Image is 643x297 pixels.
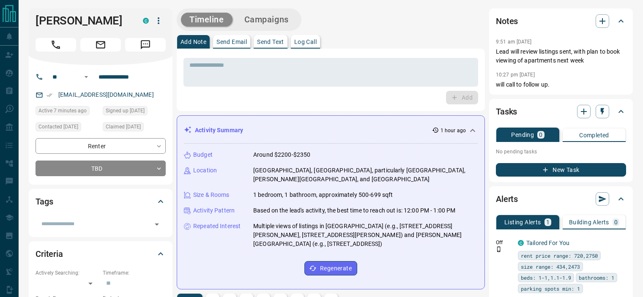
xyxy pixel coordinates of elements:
[496,246,502,252] svg: Push Notification Only
[496,11,626,31] div: Notes
[58,91,154,98] a: [EMAIL_ADDRESS][DOMAIN_NAME]
[257,39,284,45] p: Send Text
[193,191,230,199] p: Size & Rooms
[496,192,518,206] h2: Alerts
[36,161,166,176] div: TBD
[36,195,53,208] h2: Tags
[143,18,149,24] div: condos.ca
[103,122,166,134] div: Tue Sep 02 2025
[106,106,145,115] span: Signed up [DATE]
[253,150,310,159] p: Around $2200-$2350
[36,122,99,134] div: Tue Sep 02 2025
[579,132,609,138] p: Completed
[151,218,163,230] button: Open
[36,191,166,212] div: Tags
[496,14,518,28] h2: Notes
[38,123,78,131] span: Contacted [DATE]
[521,284,580,293] span: parking spots min: 1
[181,39,206,45] p: Add Note
[526,240,569,246] a: Tailored For You
[539,132,542,138] p: 0
[193,206,235,215] p: Activity Pattern
[236,13,297,27] button: Campaigns
[496,239,513,246] p: Off
[125,38,166,52] span: Message
[614,219,618,225] p: 0
[193,166,217,175] p: Location
[193,150,213,159] p: Budget
[195,126,243,135] p: Activity Summary
[546,219,550,225] p: 1
[496,101,626,122] div: Tasks
[253,222,478,248] p: Multiple views of listings in [GEOGRAPHIC_DATA] (e.g., [STREET_ADDRESS][PERSON_NAME], [STREET_ADD...
[496,163,626,177] button: New Task
[38,106,87,115] span: Active 7 minutes ago
[521,251,598,260] span: rent price range: 720,2750
[253,166,478,184] p: [GEOGRAPHIC_DATA], [GEOGRAPHIC_DATA], particularly [GEOGRAPHIC_DATA], [PERSON_NAME][GEOGRAPHIC_DA...
[47,92,52,98] svg: Email Verified
[496,72,535,78] p: 10:27 pm [DATE]
[496,189,626,209] div: Alerts
[496,80,626,89] p: will call to follow up.
[579,273,614,282] span: bathrooms: 1
[253,191,393,199] p: 1 bedroom, 1 bathroom, approximately 500-699 sqft
[36,247,63,261] h2: Criteria
[518,240,524,246] div: condos.ca
[103,106,166,118] div: Tue Sep 02 2025
[511,132,534,138] p: Pending
[496,105,517,118] h2: Tasks
[80,38,121,52] span: Email
[81,72,91,82] button: Open
[253,206,455,215] p: Based on the lead's activity, the best time to reach out is: 12:00 PM - 1:00 PM
[304,261,357,275] button: Regenerate
[441,127,466,134] p: 1 hour ago
[294,39,317,45] p: Log Call
[569,219,609,225] p: Building Alerts
[36,244,166,264] div: Criteria
[216,39,247,45] p: Send Email
[496,145,626,158] p: No pending tasks
[106,123,141,131] span: Claimed [DATE]
[193,222,241,231] p: Repeated Interest
[36,106,99,118] div: Mon Sep 15 2025
[36,269,99,277] p: Actively Searching:
[36,138,166,154] div: Renter
[36,14,130,27] h1: [PERSON_NAME]
[36,38,76,52] span: Call
[181,13,233,27] button: Timeline
[521,262,580,271] span: size range: 434,2473
[184,123,478,138] div: Activity Summary1 hour ago
[504,219,541,225] p: Listing Alerts
[521,273,571,282] span: beds: 1-1,1.1-1.9
[103,269,166,277] p: Timeframe:
[496,47,626,65] p: Lead will review listings sent, with plan to book viewing of apartments next week
[496,39,532,45] p: 9:51 am [DATE]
